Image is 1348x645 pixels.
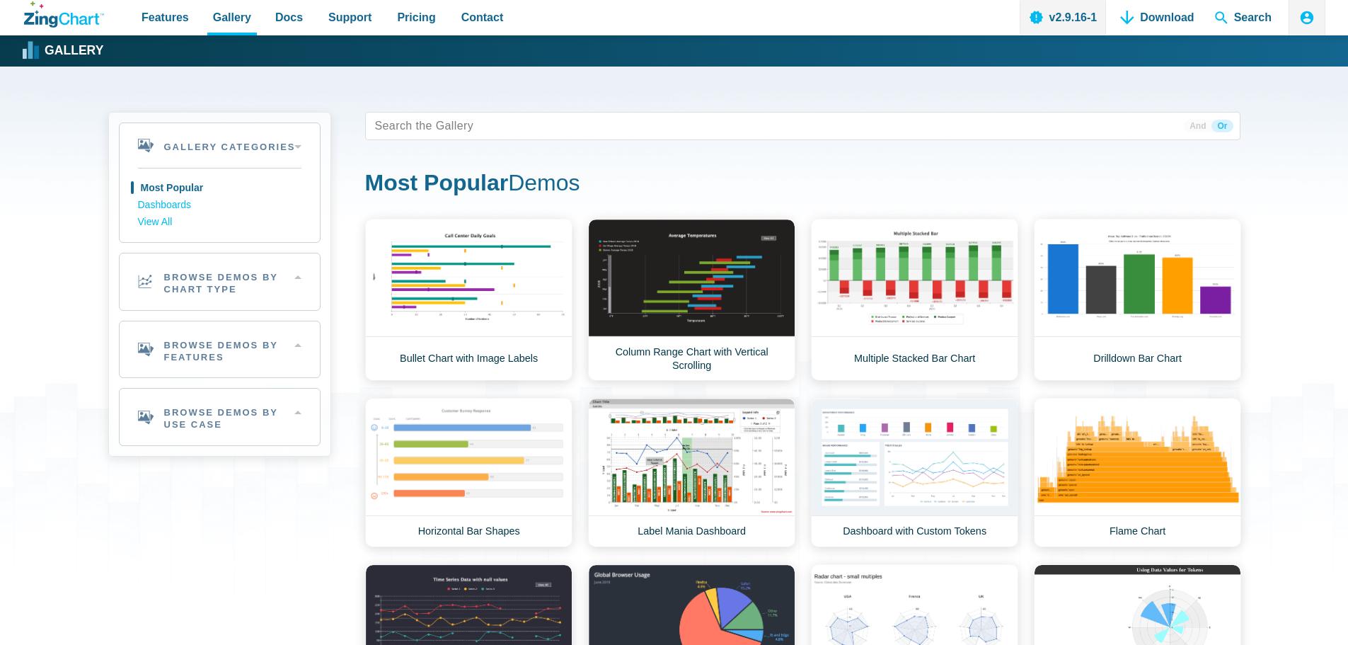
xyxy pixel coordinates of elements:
span: Or [1211,120,1233,132]
h2: Browse Demos By Chart Type [120,253,320,310]
a: Multiple Stacked Bar Chart [811,219,1018,381]
a: Horizontal Bar Shapes [365,398,572,547]
span: Contact [461,8,504,27]
span: Docs [275,8,303,27]
span: Features [142,8,189,27]
strong: Most Popular [365,170,509,195]
h2: Browse Demos By Features [120,321,320,378]
span: Gallery [213,8,251,27]
a: Label Mania Dashboard [588,398,795,547]
h1: Demos [365,169,1240,200]
a: Dashboard with Custom Tokens [811,398,1018,547]
a: Most Popular [138,180,301,197]
span: Pricing [397,8,435,27]
a: Bullet Chart with Image Labels [365,219,572,381]
h2: Browse Demos By Use Case [120,389,320,445]
a: ZingChart Logo. Click to return to the homepage [24,1,104,28]
a: Flame Chart [1034,398,1241,547]
span: Support [328,8,371,27]
h2: Gallery Categories [120,123,320,168]
span: And [1184,120,1211,132]
a: View All [138,214,301,231]
a: Dashboards [138,197,301,214]
a: Gallery [24,40,103,62]
a: Drilldown Bar Chart [1034,219,1241,381]
strong: Gallery [45,45,103,57]
a: Column Range Chart with Vertical Scrolling [588,219,795,381]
